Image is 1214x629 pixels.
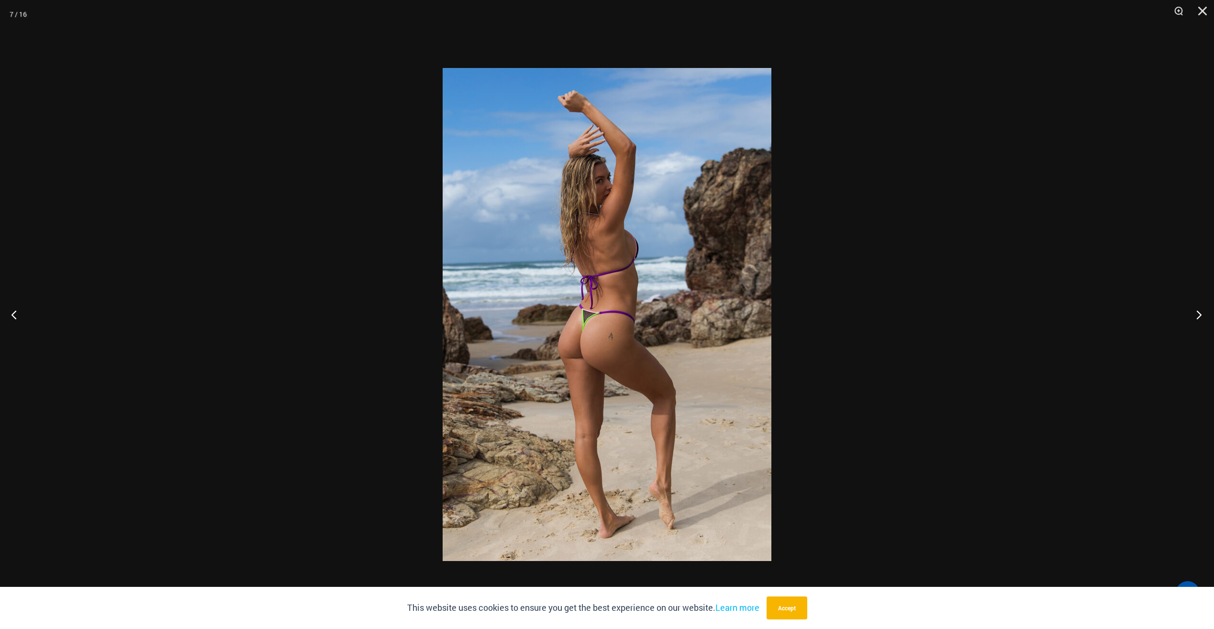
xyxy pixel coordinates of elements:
[407,601,759,615] p: This website uses cookies to ensure you get the best experience on our website.
[767,596,807,619] button: Accept
[10,7,27,22] div: 7 / 16
[1178,291,1214,338] button: Next
[715,602,759,613] a: Learn more
[443,68,771,561] img: Reckless Neon Crush Black Neon 306 Tri Top 466 Thong 02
